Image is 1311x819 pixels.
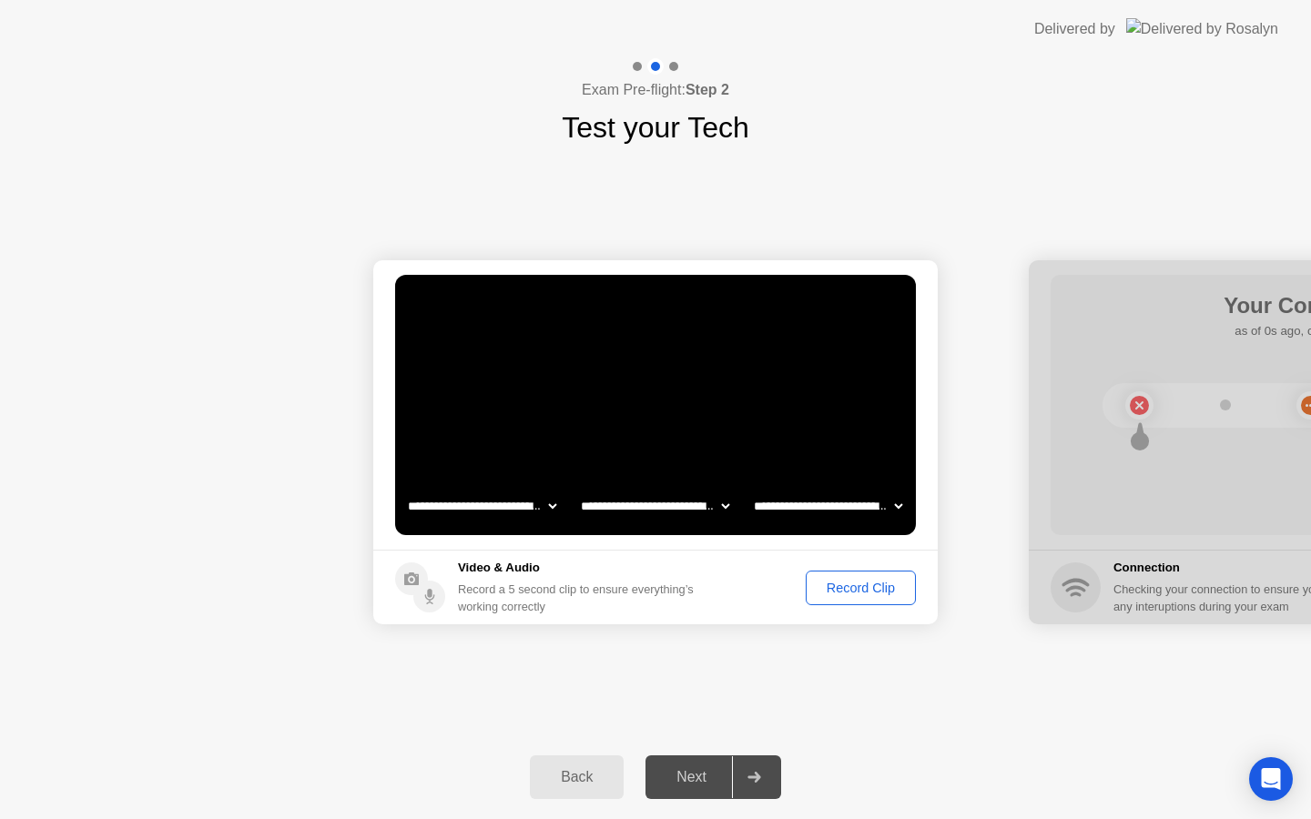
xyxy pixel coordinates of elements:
[645,755,781,799] button: Next
[530,755,624,799] button: Back
[535,769,618,785] div: Back
[1126,18,1278,39] img: Delivered by Rosalyn
[404,488,560,524] select: Available cameras
[582,79,729,101] h4: Exam Pre-flight:
[1249,757,1293,801] div: Open Intercom Messenger
[458,581,701,615] div: Record a 5 second clip to ensure everything’s working correctly
[686,82,729,97] b: Step 2
[812,581,910,595] div: Record Clip
[577,488,733,524] select: Available speakers
[1034,18,1115,40] div: Delivered by
[562,106,749,149] h1: Test your Tech
[750,488,906,524] select: Available microphones
[458,559,701,577] h5: Video & Audio
[651,769,732,785] div: Next
[806,571,916,605] button: Record Clip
